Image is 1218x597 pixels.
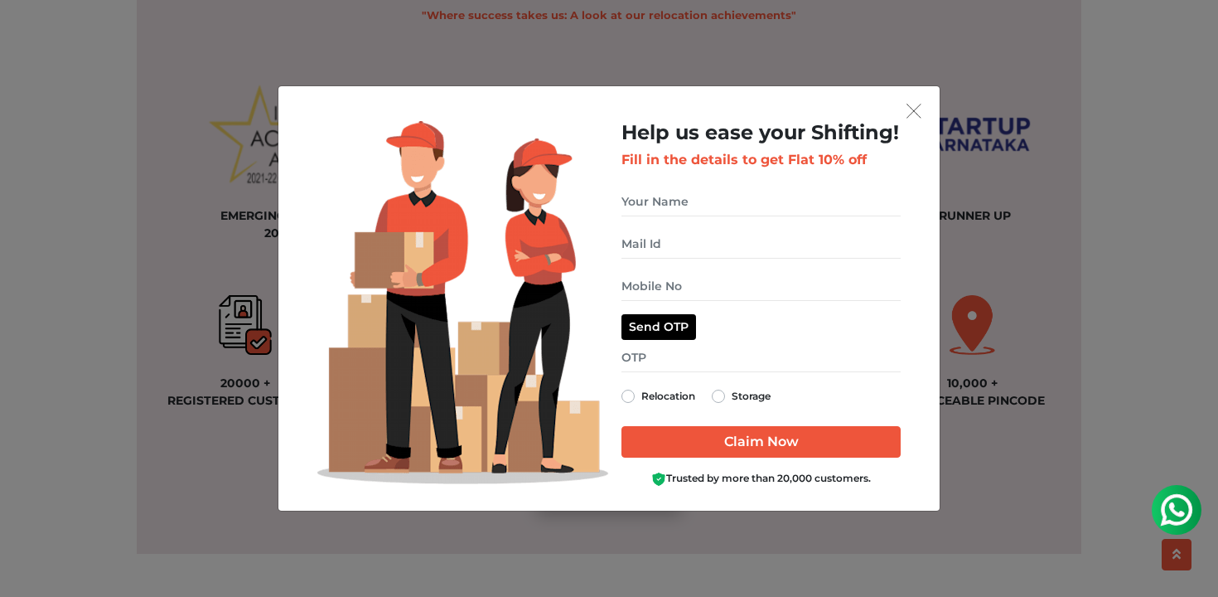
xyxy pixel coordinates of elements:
[621,314,696,340] button: Send OTP
[906,104,921,119] img: exit
[641,386,695,406] label: Relocation
[621,121,901,145] h2: Help us ease your Shifting!
[651,472,666,487] img: Boxigo Customer Shield
[732,386,771,406] label: Storage
[621,272,901,301] input: Mobile No
[621,471,901,487] div: Trusted by more than 20,000 customers.
[17,17,50,50] img: whatsapp-icon.svg
[621,230,901,259] input: Mail Id
[621,187,901,216] input: Your Name
[621,152,901,167] h3: Fill in the details to get Flat 10% off
[621,426,901,458] input: Claim Now
[317,121,609,484] img: Lead Welcome Image
[621,343,901,372] input: OTP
